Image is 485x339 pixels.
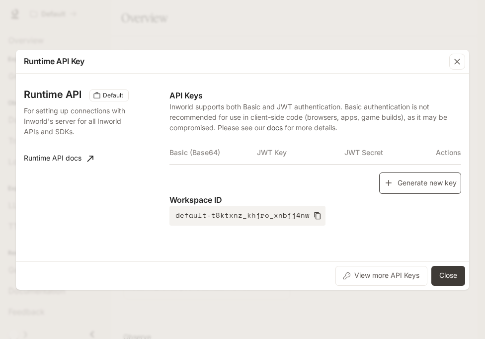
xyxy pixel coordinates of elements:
p: Inworld supports both Basic and JWT authentication. Basic authentication is not recommended for u... [169,101,461,133]
th: Actions [432,141,461,165]
th: JWT Secret [344,141,432,165]
p: For setting up connections with Inworld's server for all Inworld APIs and SDKs. [24,105,127,137]
button: Close [431,266,465,286]
button: Generate new key [379,172,461,194]
p: Runtime API Key [24,55,84,67]
button: View more API Keys [335,266,427,286]
div: These keys will apply to your current workspace only [89,89,129,101]
p: Workspace ID [169,194,461,206]
a: docs [267,123,283,132]
h3: Runtime API [24,89,81,99]
button: default-t8ktxnz_khjro_xnbjj4nw [169,206,325,226]
th: JWT Key [257,141,344,165]
span: Default [99,91,127,100]
th: Basic (Base64) [169,141,257,165]
p: API Keys [169,89,461,101]
a: Runtime API docs [20,149,97,169]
